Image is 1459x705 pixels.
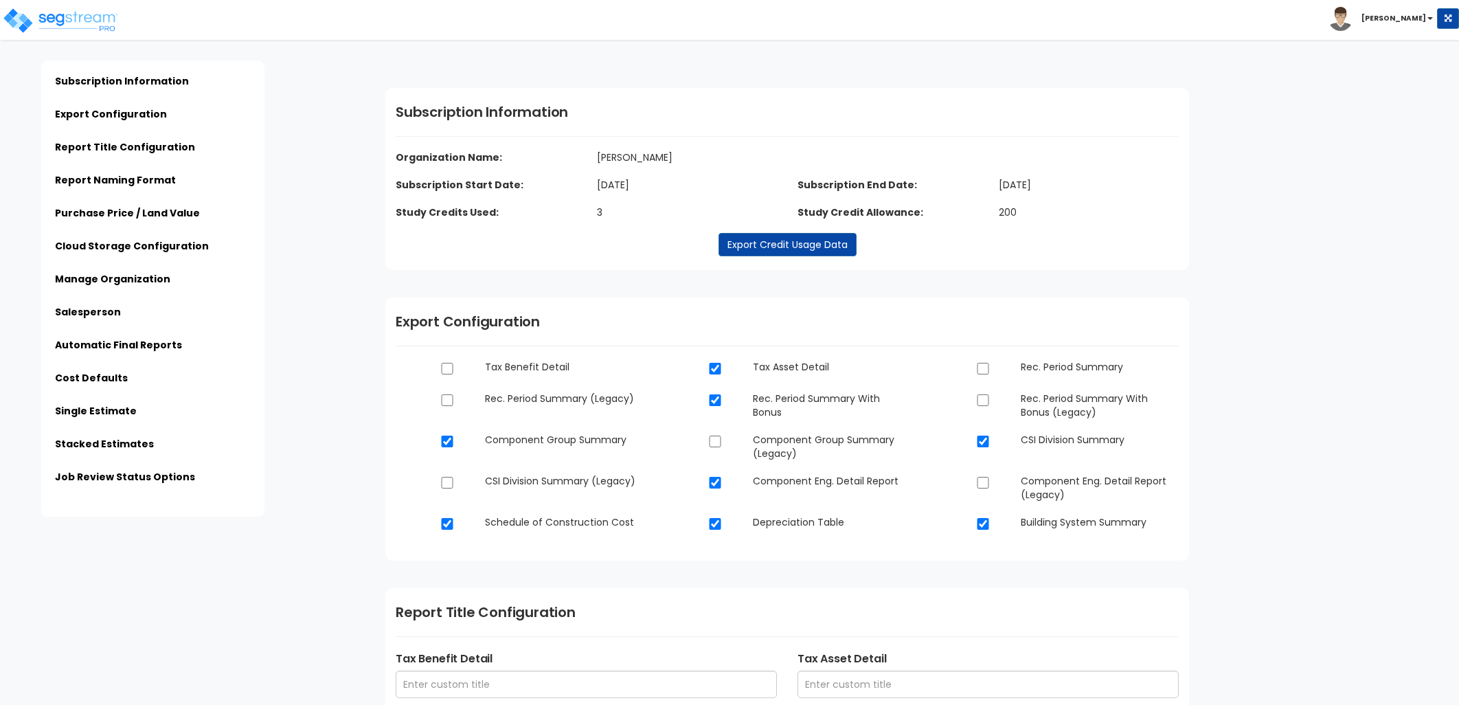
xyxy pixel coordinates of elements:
a: Single Estimate [55,404,137,418]
dd: Component Group Summary [475,433,653,447]
label: Tax Asset Detail [798,651,1179,667]
dd: [PERSON_NAME] [587,150,988,164]
input: Enter custom title [798,671,1179,698]
dd: Rec. Period Summary (Legacy) [475,392,653,405]
dd: 3 [587,205,788,219]
a: Cost Defaults [55,371,128,385]
img: logo_pro_r.png [2,7,119,34]
a: Cloud Storage Configuration [55,239,209,253]
h1: Subscription Information [396,102,1179,122]
a: Job Review Status Options [55,470,195,484]
dd: Schedule of Construction Cost [475,515,653,529]
input: Enter custom title [396,671,777,698]
dd: [DATE] [587,178,788,192]
dd: Component Eng. Detail Report (Legacy) [1010,474,1189,502]
dd: [DATE] [988,178,1190,192]
dd: Rec. Period Summary With Bonus (Legacy) [1010,392,1189,419]
dt: Subscription Start Date: [385,178,587,192]
a: Subscription Information [55,74,189,88]
a: Export Credit Usage Data [719,233,857,256]
dd: Building System Summary [1010,515,1189,529]
dt: Organization Name: [385,150,787,164]
dd: Tax Benefit Detail [475,360,653,374]
a: Report Title Configuration [55,140,195,154]
dd: CSI Division Summary [1010,433,1189,447]
dd: Component Eng. Detail Report [743,474,921,488]
dt: Study Credits Used: [385,205,587,219]
label: Tax Benefit Detail [396,651,777,667]
b: [PERSON_NAME] [1361,13,1426,23]
dt: Study Credit Allowance: [787,205,988,219]
dd: Rec. Period Summary With Bonus [743,392,921,419]
a: Manage Organization [55,272,170,286]
dd: Rec. Period Summary [1010,360,1189,374]
a: Automatic Final Reports [55,338,182,352]
a: Report Naming Format [55,173,176,187]
a: Salesperson [55,305,121,319]
a: Export Configuration [55,107,167,121]
dt: Subscription End Date: [787,178,988,192]
dd: Component Group Summary (Legacy) [743,433,921,460]
dd: CSI Division Summary (Legacy) [475,474,653,488]
a: Stacked Estimates [55,437,154,451]
h1: Export Configuration [396,311,1179,332]
dd: Tax Asset Detail [743,360,921,374]
img: avatar.png [1328,7,1353,31]
h1: Report Title Configuration [396,602,1179,623]
a: Purchase Price / Land Value [55,206,200,220]
dd: 200 [988,205,1190,219]
dd: Depreciation Table [743,515,921,529]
